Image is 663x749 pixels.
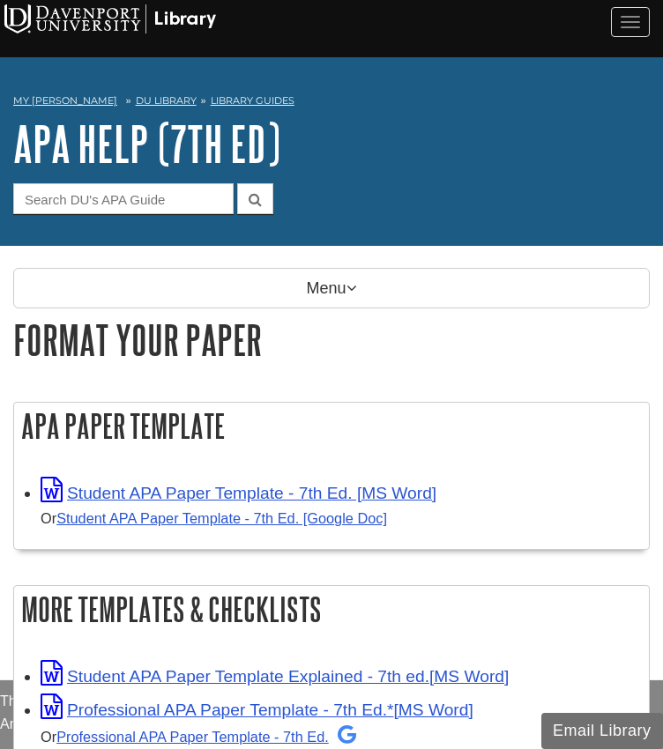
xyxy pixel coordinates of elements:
small: Or [41,729,356,745]
small: Or [41,510,387,526]
h2: More Templates & Checklists [14,586,649,633]
a: APA Help (7th Ed) [13,116,280,171]
h1: Format Your Paper [13,317,650,362]
p: Menu [13,268,650,308]
a: My [PERSON_NAME] [13,93,117,108]
a: Library Guides [211,94,294,107]
a: Link opens in new window [41,484,436,502]
a: DU Library [136,94,197,107]
img: Davenport University Logo [4,4,216,33]
a: Professional APA Paper Template - 7th Ed. [56,729,356,745]
h2: APA Paper Template [14,403,649,449]
a: Link opens in new window [41,701,473,719]
a: Link opens in new window [41,667,509,686]
input: Search DU's APA Guide [13,183,234,214]
a: Student APA Paper Template - 7th Ed. [Google Doc] [56,510,387,526]
button: Email Library [541,713,663,749]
